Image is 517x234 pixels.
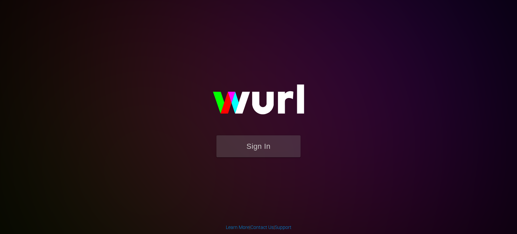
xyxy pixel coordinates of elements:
div: | | [226,224,291,231]
button: Sign In [216,135,301,157]
a: Contact Us [250,225,274,230]
img: wurl-logo-on-black-223613ac3d8ba8fe6dc639794a292ebdb59501304c7dfd60c99c58986ef67473.svg [191,70,326,135]
a: Support [275,225,291,230]
a: Learn More [226,225,249,230]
